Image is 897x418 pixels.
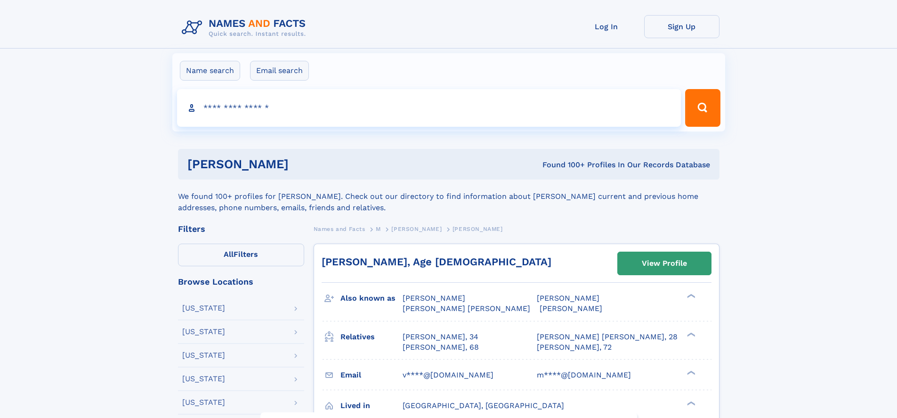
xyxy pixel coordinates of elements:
h1: [PERSON_NAME] [187,158,416,170]
a: [PERSON_NAME], Age [DEMOGRAPHIC_DATA] [322,256,551,268]
div: [US_STATE] [182,352,225,359]
div: [US_STATE] [182,375,225,383]
span: [PERSON_NAME] [537,294,599,303]
span: [PERSON_NAME] [403,294,465,303]
span: [GEOGRAPHIC_DATA], [GEOGRAPHIC_DATA] [403,401,564,410]
div: ❯ [685,369,696,376]
span: [PERSON_NAME] [453,226,503,232]
img: Logo Names and Facts [178,15,314,41]
h3: Email [340,367,403,383]
a: View Profile [618,252,711,275]
a: Sign Up [644,15,719,38]
a: [PERSON_NAME] [PERSON_NAME], 28 [537,332,678,342]
h3: Lived in [340,398,403,414]
label: Filters [178,244,304,266]
label: Name search [180,61,240,81]
div: ❯ [685,400,696,406]
h3: Also known as [340,290,403,306]
a: [PERSON_NAME], 34 [403,332,478,342]
a: [PERSON_NAME], 72 [537,342,612,352]
div: Filters [178,225,304,233]
button: Search Button [685,89,720,127]
a: [PERSON_NAME] [391,223,442,235]
span: [PERSON_NAME] [540,304,602,313]
span: [PERSON_NAME] [391,226,442,232]
div: Found 100+ Profiles In Our Records Database [415,160,710,170]
div: We found 100+ profiles for [PERSON_NAME]. Check out our directory to find information about [PERS... [178,180,719,213]
a: M [376,223,381,235]
div: ❯ [685,331,696,337]
span: [PERSON_NAME] [PERSON_NAME] [403,304,530,313]
div: [US_STATE] [182,304,225,312]
div: Browse Locations [178,278,304,286]
div: View Profile [642,253,687,274]
a: Log In [569,15,644,38]
h3: Relatives [340,329,403,345]
span: All [224,250,234,259]
a: Names and Facts [314,223,365,235]
div: [US_STATE] [182,328,225,336]
span: M [376,226,381,232]
div: [US_STATE] [182,399,225,406]
a: [PERSON_NAME], 68 [403,342,479,352]
input: search input [177,89,681,127]
label: Email search [250,61,309,81]
div: ❯ [685,293,696,299]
